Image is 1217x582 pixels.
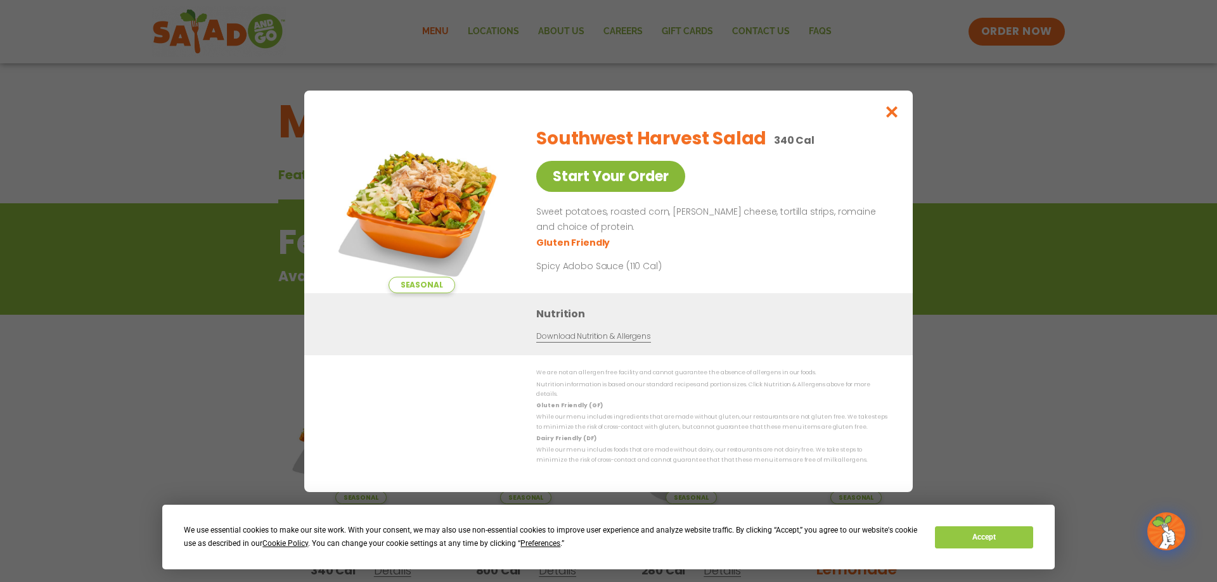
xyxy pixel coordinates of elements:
[536,368,887,377] p: We are not an allergen free facility and cannot guarantee the absence of allergens in our foods.
[536,402,602,409] strong: Gluten Friendly (GF)
[536,205,882,235] p: Sweet potatoes, roasted corn, [PERSON_NAME] cheese, tortilla strips, romaine and choice of protein.
[872,91,913,133] button: Close modal
[536,236,612,249] li: Gluten Friendly
[262,539,308,548] span: Cookie Policy
[162,505,1055,569] div: Cookie Consent Prompt
[536,161,685,192] a: Start Your Order
[1149,514,1184,549] img: wpChatIcon
[536,379,887,399] p: Nutrition information is based on our standard recipes and portion sizes. Click Nutrition & Aller...
[389,277,455,293] span: Seasonal
[536,125,766,152] h2: Southwest Harvest Salad
[536,306,894,322] h3: Nutrition
[536,434,596,442] strong: Dairy Friendly (DF)
[935,526,1033,548] button: Accept
[536,445,887,465] p: While our menu includes foods that are made without dairy, our restaurants are not dairy free. We...
[536,331,650,343] a: Download Nutrition & Allergens
[520,539,560,548] span: Preferences
[536,259,771,272] p: Spicy Adobo Sauce (110 Cal)
[774,132,815,148] p: 340 Cal
[536,412,887,432] p: While our menu includes ingredients that are made without gluten, our restaurants are not gluten ...
[333,116,510,293] img: Featured product photo for Southwest Harvest Salad
[184,524,920,550] div: We use essential cookies to make our site work. With your consent, we may also use non-essential ...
